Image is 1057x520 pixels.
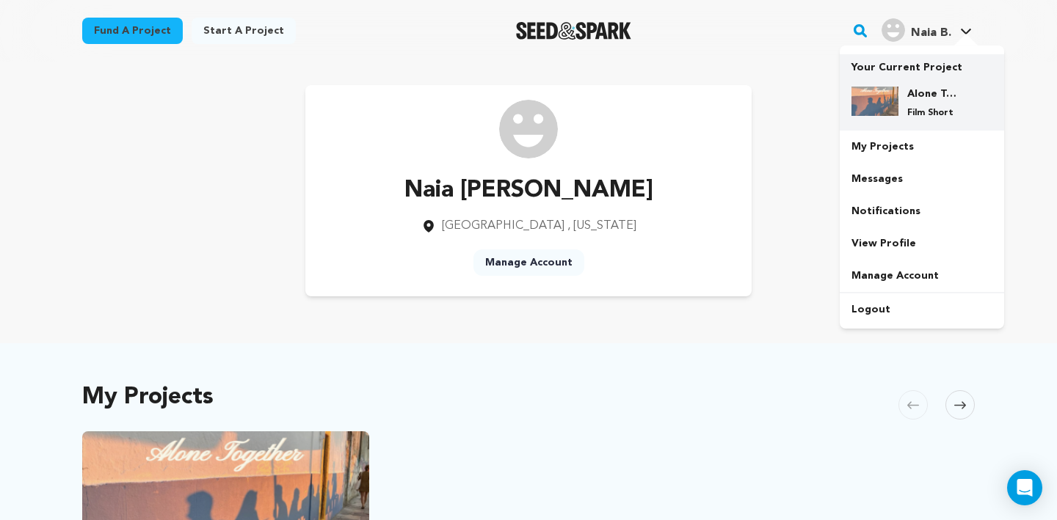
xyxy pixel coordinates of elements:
span: Naia B.'s Profile [879,15,975,46]
h2: My Projects [82,387,214,408]
a: My Projects [840,131,1004,163]
span: , [US_STATE] [567,220,636,232]
p: Your Current Project [851,54,992,75]
a: Start a project [192,18,296,44]
a: Manage Account [473,249,584,276]
img: /img/default-images/user/medium/user.png image [499,100,558,158]
a: Fund a project [82,18,183,44]
div: Open Intercom Messenger [1007,470,1042,505]
span: Naia B. [911,27,951,39]
p: Film Short [907,107,960,119]
span: [GEOGRAPHIC_DATA] [442,220,564,232]
a: View Profile [840,227,1004,260]
a: Notifications [840,195,1004,227]
img: user.png [882,18,905,42]
img: Seed&Spark Logo Dark Mode [516,22,631,40]
a: Manage Account [840,260,1004,292]
a: Your Current Project Alone Together Film Short [851,54,992,131]
a: Logout [840,293,1004,326]
div: Naia B.'s Profile [882,18,951,42]
h4: Alone Together [907,87,960,101]
a: Seed&Spark Homepage [516,22,631,40]
a: Messages [840,163,1004,195]
p: Naia [PERSON_NAME] [404,173,653,208]
a: Naia B.'s Profile [879,15,975,42]
img: 77271542055d115e.png [851,87,898,116]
